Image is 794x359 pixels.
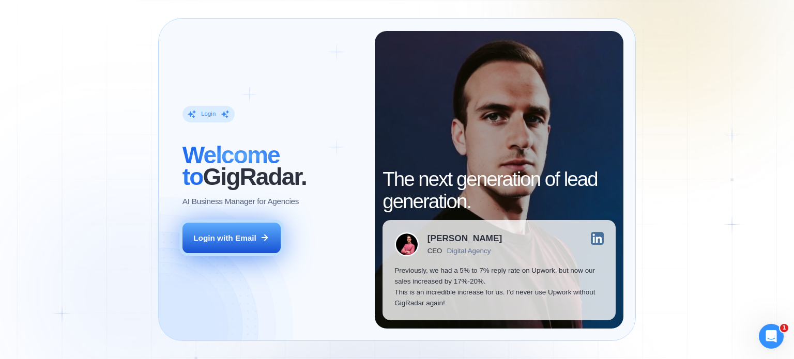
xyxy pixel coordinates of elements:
[193,232,256,243] div: Login with Email
[201,110,216,118] div: Login
[383,168,616,212] h2: The next generation of lead generation.
[182,196,299,207] p: AI Business Manager for Agencies
[182,142,280,190] span: Welcome to
[447,247,491,255] div: Digital Agency
[182,223,281,254] button: Login with Email
[427,234,502,243] div: [PERSON_NAME]
[780,324,788,332] span: 1
[182,144,363,188] h2: ‍ GigRadar.
[759,324,784,349] iframe: Intercom live chat
[394,265,604,309] p: Previously, we had a 5% to 7% reply rate on Upwork, but now our sales increased by 17%-20%. This ...
[427,247,442,255] div: CEO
